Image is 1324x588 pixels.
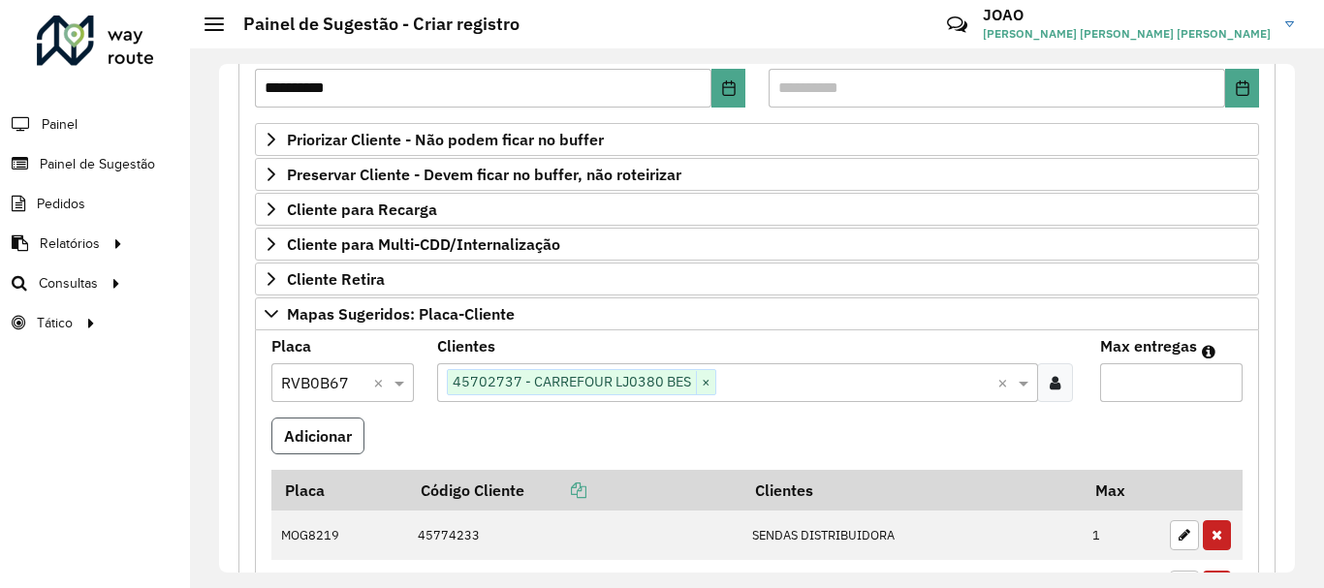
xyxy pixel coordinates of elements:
[255,123,1259,156] a: Priorizar Cliente - Não podem ficar no buffer
[255,193,1259,226] a: Cliente para Recarga
[287,306,515,322] span: Mapas Sugeridos: Placa-Cliente
[407,511,741,561] td: 45774233
[711,69,745,108] button: Choose Date
[741,511,1082,561] td: SENDAS DISTRIBUIDORA
[983,6,1271,24] h3: JOAO
[1083,511,1160,561] td: 1
[287,167,681,182] span: Preservar Cliente - Devem ficar no buffer, não roteirizar
[1100,334,1197,357] label: Max entregas
[287,271,385,287] span: Cliente Retira
[1225,69,1259,108] button: Choose Date
[437,334,495,357] label: Clientes
[271,470,407,511] th: Placa
[224,14,520,35] h2: Painel de Sugestão - Criar registro
[255,158,1259,191] a: Preservar Cliente - Devem ficar no buffer, não roteirizar
[287,132,604,147] span: Priorizar Cliente - Não podem ficar no buffer
[42,114,78,135] span: Painel
[40,233,100,254] span: Relatórios
[287,201,437,217] span: Cliente para Recarga
[39,273,98,294] span: Consultas
[524,480,586,500] a: Copiar
[741,470,1082,511] th: Clientes
[271,334,311,357] label: Placa
[255,228,1259,261] a: Cliente para Multi-CDD/Internalização
[936,4,978,46] a: Contato Rápido
[373,371,390,394] span: Clear all
[1202,344,1215,359] em: Máximo de clientes que serão colocados na mesma rota com os clientes informados
[1083,470,1160,511] th: Max
[271,418,364,454] button: Adicionar
[37,313,73,333] span: Tático
[255,297,1259,330] a: Mapas Sugeridos: Placa-Cliente
[696,371,715,394] span: ×
[40,154,155,174] span: Painel de Sugestão
[448,370,696,393] span: 45702737 - CARREFOUR LJ0380 BES
[407,470,741,511] th: Código Cliente
[997,371,1014,394] span: Clear all
[271,511,407,561] td: MOG8219
[983,25,1271,43] span: [PERSON_NAME] [PERSON_NAME] [PERSON_NAME]
[255,263,1259,295] a: Cliente Retira
[287,236,560,252] span: Cliente para Multi-CDD/Internalização
[37,194,85,214] span: Pedidos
